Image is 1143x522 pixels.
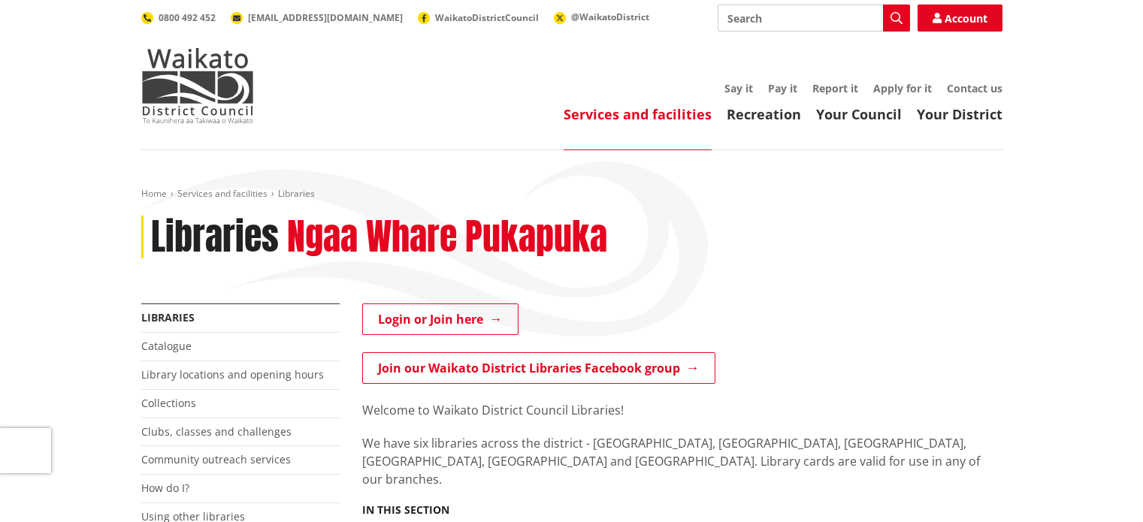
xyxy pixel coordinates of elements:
input: Search input [718,5,910,32]
a: WaikatoDistrictCouncil [418,11,539,24]
p: We have six libraries across the district - [GEOGRAPHIC_DATA], [GEOGRAPHIC_DATA], [GEOGRAPHIC_DAT... [362,434,1002,488]
a: Home [141,187,167,200]
a: Your District [917,105,1002,123]
h1: Libraries [151,216,279,259]
a: Clubs, classes and challenges [141,424,292,439]
a: Report it [812,81,858,95]
span: 0800 492 452 [159,11,216,24]
span: [EMAIL_ADDRESS][DOMAIN_NAME] [248,11,403,24]
a: Community outreach services [141,452,291,466]
a: Pay it [768,81,797,95]
a: Say it [724,81,753,95]
a: Recreation [727,105,801,123]
h5: In this section [362,504,449,517]
a: Collections [141,396,196,410]
h2: Ngaa Whare Pukapuka [287,216,607,259]
a: Contact us [947,81,1002,95]
a: Your Council [816,105,902,123]
a: Login or Join here [362,303,519,335]
span: WaikatoDistrictCouncil [435,11,539,24]
a: [EMAIL_ADDRESS][DOMAIN_NAME] [231,11,403,24]
a: Catalogue [141,339,192,353]
a: Libraries [141,310,195,324]
span: Libraries [278,187,315,200]
a: @WaikatoDistrict [554,11,649,23]
span: ibrary cards are valid for use in any of our branches. [362,453,980,487]
a: Services and facilities [177,187,268,200]
a: Apply for it [873,81,932,95]
nav: breadcrumb [141,188,1002,201]
img: Waikato District Council - Te Kaunihera aa Takiwaa o Waikato [141,48,254,123]
a: Join our Waikato District Libraries Facebook group [362,352,715,384]
span: @WaikatoDistrict [571,11,649,23]
a: 0800 492 452 [141,11,216,24]
a: Library locations and opening hours [141,367,324,382]
a: Account [918,5,1002,32]
a: How do I? [141,481,189,495]
p: Welcome to Waikato District Council Libraries! [362,401,1002,419]
a: Services and facilities [564,105,712,123]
